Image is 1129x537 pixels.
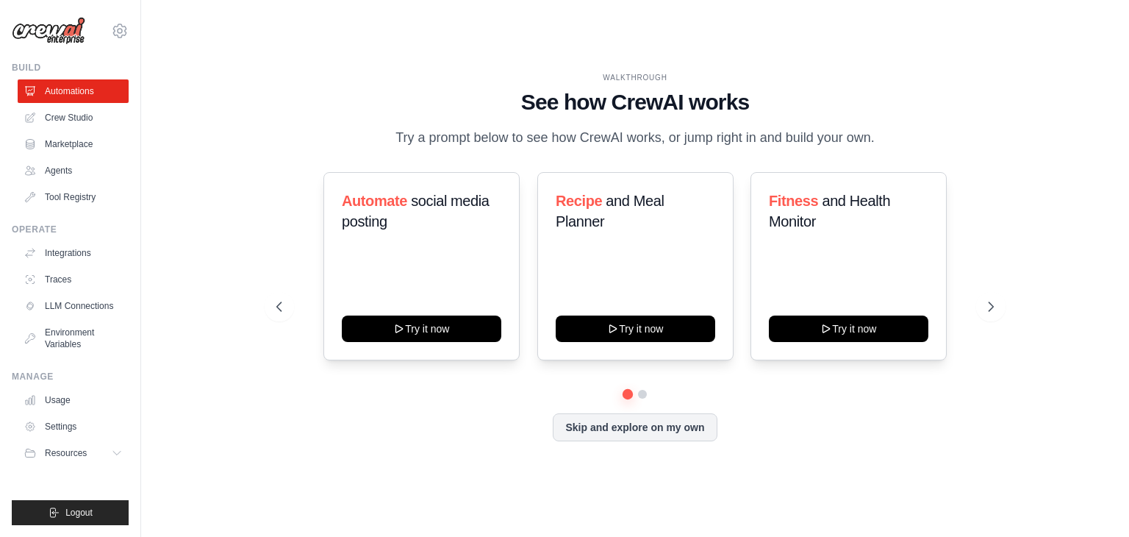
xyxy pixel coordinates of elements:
span: Fitness [769,193,818,209]
span: Automate [342,193,407,209]
span: and Health Monitor [769,193,890,230]
span: and Meal Planner [556,193,664,230]
span: Recipe [556,193,602,209]
button: Resources [18,441,129,465]
a: Agents [18,159,129,182]
button: Try it now [556,316,715,342]
div: Manage [12,371,129,383]
div: WALKTHROUGH [276,72,994,83]
button: Try it now [342,316,501,342]
p: Try a prompt below to see how CrewAI works, or jump right in and build your own. [388,127,882,149]
button: Try it now [769,316,928,342]
a: Marketplace [18,132,129,156]
a: LLM Connections [18,294,129,318]
span: Resources [45,447,87,459]
img: Logo [12,17,85,45]
a: Traces [18,268,129,291]
a: Integrations [18,241,129,265]
a: Tool Registry [18,185,129,209]
div: Build [12,62,129,74]
span: social media posting [342,193,490,230]
a: Crew Studio [18,106,129,129]
a: Automations [18,79,129,103]
h1: See how CrewAI works [276,89,994,115]
a: Environment Variables [18,321,129,356]
button: Skip and explore on my own [553,413,717,441]
a: Settings [18,415,129,438]
div: Operate [12,224,129,235]
a: Usage [18,388,129,412]
span: Logout [65,507,93,519]
button: Logout [12,500,129,525]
